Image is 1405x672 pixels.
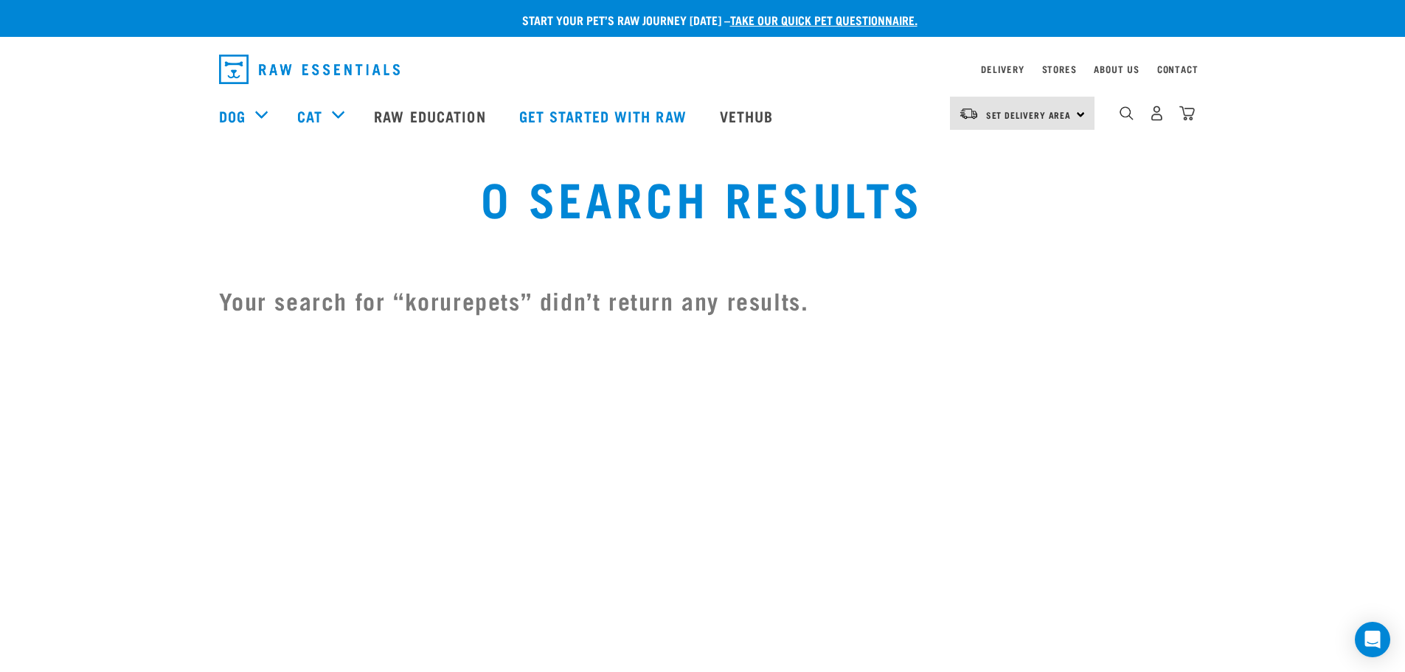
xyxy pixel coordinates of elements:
[207,49,1198,90] nav: dropdown navigation
[1042,66,1077,72] a: Stores
[959,107,979,120] img: van-moving.png
[981,66,1024,72] a: Delivery
[219,55,400,84] img: Raw Essentials Logo
[219,283,1187,318] h2: Your search for “korurepets” didn’t return any results.
[260,170,1144,224] h1: 0 Search Results
[1179,105,1195,121] img: home-icon@2x.png
[1120,106,1134,120] img: home-icon-1@2x.png
[986,112,1072,117] span: Set Delivery Area
[359,86,504,145] a: Raw Education
[730,16,917,23] a: take our quick pet questionnaire.
[1157,66,1198,72] a: Contact
[219,105,246,127] a: Dog
[705,86,792,145] a: Vethub
[1094,66,1139,72] a: About Us
[504,86,705,145] a: Get started with Raw
[297,105,322,127] a: Cat
[1149,105,1165,121] img: user.png
[1355,622,1390,657] div: Open Intercom Messenger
